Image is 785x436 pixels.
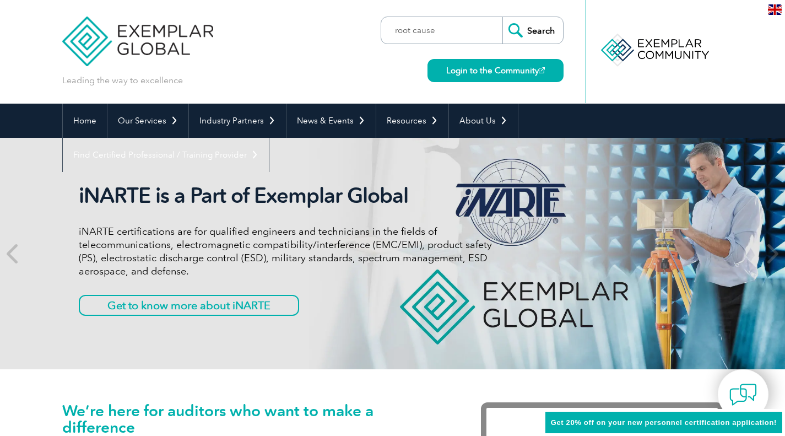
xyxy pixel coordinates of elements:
[79,225,492,278] p: iNARTE certifications are for qualified engineers and technicians in the fields of telecommunicat...
[79,183,492,208] h2: iNARTE is a Part of Exemplar Global
[551,418,777,427] span: Get 20% off on your new personnel certification application!
[107,104,188,138] a: Our Services
[286,104,376,138] a: News & Events
[729,381,757,408] img: contact-chat.png
[449,104,518,138] a: About Us
[63,138,269,172] a: Find Certified Professional / Training Provider
[768,4,782,15] img: en
[502,17,563,44] input: Search
[539,67,545,73] img: open_square.png
[79,295,299,316] a: Get to know more about iNARTE
[427,59,564,82] a: Login to the Community
[62,402,448,435] h1: We’re here for auditors who want to make a difference
[63,104,107,138] a: Home
[189,104,286,138] a: Industry Partners
[62,74,183,87] p: Leading the way to excellence
[376,104,448,138] a: Resources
